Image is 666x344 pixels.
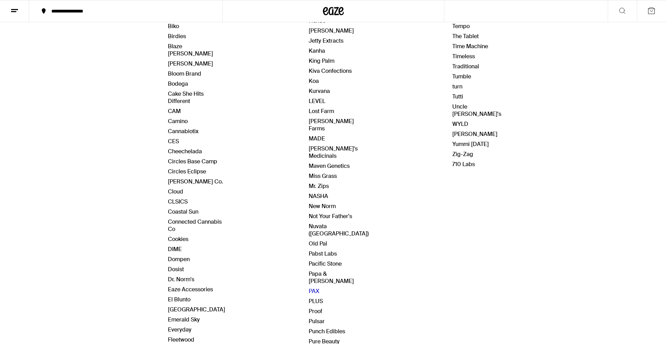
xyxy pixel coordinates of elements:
a: Zig-Zag [452,150,473,158]
a: CLSICS [168,198,188,205]
a: Everyday [168,326,191,333]
a: Connected Cannabis Co [168,218,222,233]
a: Emerald Sky [168,316,200,323]
a: Not Your Father's [309,213,352,220]
a: Dosist [168,266,184,273]
a: Pulsar [309,318,325,325]
a: Koa [309,77,319,85]
a: New Norm [309,203,336,210]
a: The Tablet [452,33,479,40]
a: Eaze Accessories [168,286,213,293]
a: Camino [168,118,188,125]
a: Kiva Confections [309,67,352,75]
a: Fleetwood [168,336,194,343]
a: Cloud [168,188,183,195]
a: CES [168,138,179,145]
a: Circles Base Camp [168,158,217,165]
a: LEVEL [309,97,325,105]
a: PAX [309,287,319,295]
a: Tumble [452,73,471,80]
a: Pacific Stone [309,260,342,267]
a: King Palm [309,57,334,64]
a: Miss Grass [309,172,337,180]
a: Cookies [168,235,188,243]
a: PLUS [309,298,323,305]
a: Blaze [PERSON_NAME] [168,43,213,57]
a: Punch Edibles [309,328,345,335]
a: Dompen [168,256,190,263]
a: Mr. Zips [309,182,329,190]
a: Birdies [168,33,186,40]
a: Tutti [452,93,463,100]
a: [PERSON_NAME] Farms [309,118,354,132]
a: Nuvata ([GEOGRAPHIC_DATA]) [309,223,369,237]
a: [GEOGRAPHIC_DATA] [168,306,225,313]
a: Traditional [452,63,479,70]
a: Kurvana [309,87,330,95]
a: Bodega [168,80,188,87]
a: Pabst Labs [309,250,337,257]
a: Dr. Norm's [168,276,194,283]
a: Timeless [452,53,475,60]
a: CAM [168,108,181,115]
a: turn [452,83,462,90]
a: Yummi [DATE] [452,140,489,148]
a: Cake She Hits Different [168,90,204,105]
a: Time Machine [452,43,488,50]
a: El Blunto [168,296,190,303]
a: Proof [309,308,322,315]
a: Kanha [309,47,325,54]
a: Old Pal [309,240,327,247]
a: [PERSON_NAME] [309,27,354,34]
a: Bloom Brand [168,70,201,77]
a: Maven Genetics [309,162,350,170]
a: Cheechelada [168,148,202,155]
a: NASHA [309,192,328,200]
a: Lost Farm [309,108,334,115]
a: Biko [168,23,179,30]
a: Coastal Sun [168,208,198,215]
a: Tempo [452,23,470,30]
a: WYLD [452,120,468,128]
a: [PERSON_NAME] Co. [168,178,223,185]
a: Papa & [PERSON_NAME] [309,270,354,285]
a: Circles Eclipse [168,168,206,175]
a: [PERSON_NAME] [452,130,497,138]
a: 710 Labs [452,161,475,168]
a: [PERSON_NAME]'s Medicinals [309,145,358,160]
a: [PERSON_NAME] [168,60,213,67]
a: DIME [168,246,182,253]
a: Cannabiotix [168,128,198,135]
a: Jetty Extracts [309,37,343,44]
a: Uncle [PERSON_NAME]'s [452,103,501,118]
a: MADE [309,135,325,142]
